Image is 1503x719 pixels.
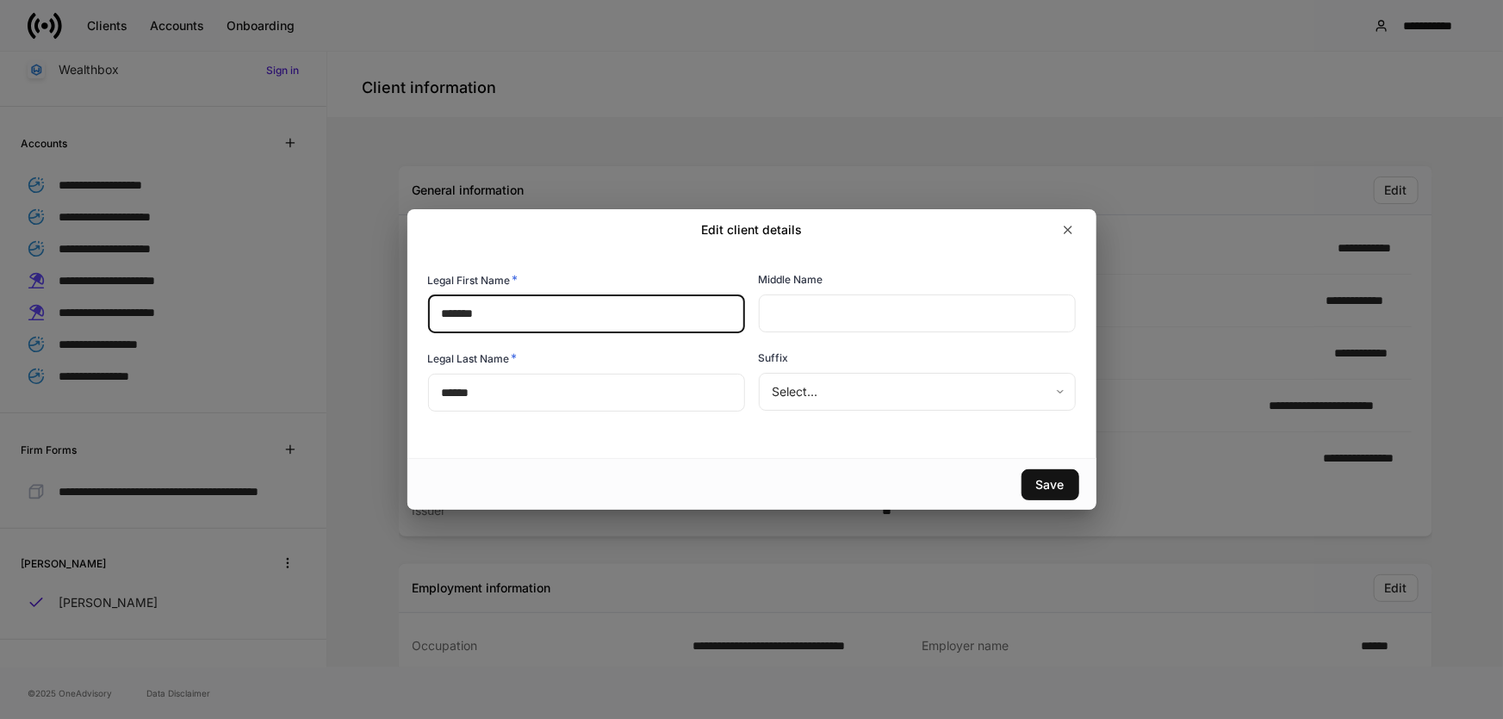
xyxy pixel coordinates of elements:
div: Save [1036,479,1065,491]
button: Save [1022,469,1079,500]
h6: Suffix [759,350,789,366]
h6: Legal First Name [428,271,519,288]
h6: Legal Last Name [428,350,518,367]
h2: Edit client details [701,221,802,239]
div: Select... [759,373,1075,411]
h6: Middle Name [759,271,823,288]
